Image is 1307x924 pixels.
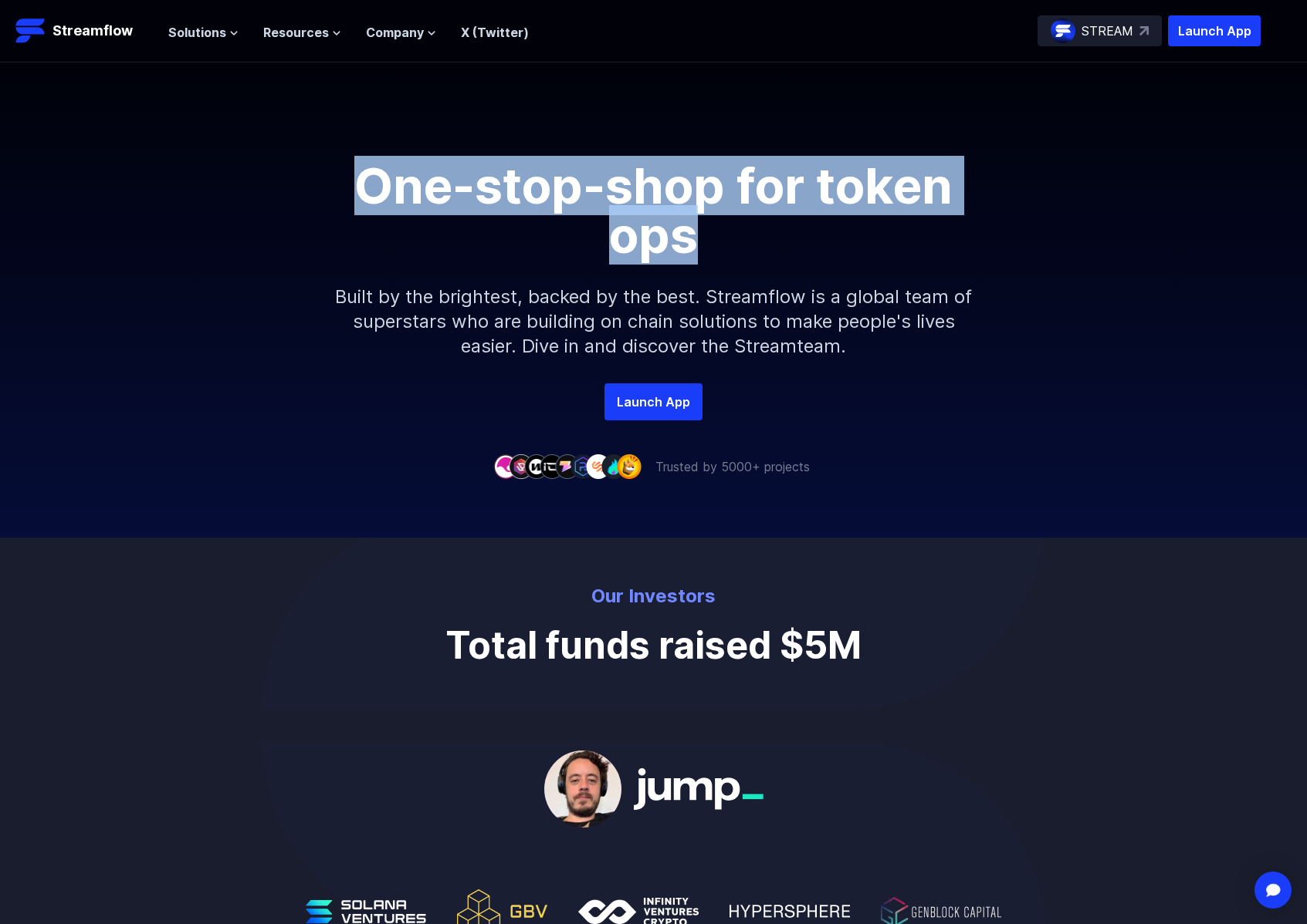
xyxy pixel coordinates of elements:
[493,454,518,478] img: company-1
[263,23,341,42] button: Resources
[1139,26,1149,35] img: top-right-arrow.svg
[1082,22,1133,40] p: STREAM
[1051,19,1075,43] img: streamflow-logo-circle.png
[366,23,436,42] button: Company
[461,25,529,40] a: X (Twitter)
[730,905,850,918] img: Hypersphere
[509,454,533,478] img: company-2
[544,747,621,832] img: John Lilic
[306,161,1001,260] h1: One-stop-shop for token ops
[524,454,549,478] img: company-3
[655,457,810,476] p: Trusted by 5000+ projects
[1168,15,1261,46] button: Launch App
[168,23,226,42] span: Solutions
[634,768,764,810] img: Jump Crypto
[1255,872,1292,909] div: Open Intercom Messenger
[540,454,564,478] img: company-4
[306,900,426,923] img: Solana Ventures
[604,383,703,420] a: Launch App
[366,23,424,42] span: Company
[15,15,46,46] img: Streamflow Logo
[571,454,595,478] img: company-6
[168,23,239,42] button: Solutions
[263,23,329,42] span: Resources
[1038,15,1162,46] a: STREAM
[617,454,642,478] img: company-9
[52,20,133,42] p: Streamflow
[601,454,626,478] img: company-8
[15,15,153,46] a: Streamflow
[586,454,611,478] img: company-7
[555,454,580,478] img: company-5
[322,260,986,383] p: Built by the brightest, backed by the best. Streamflow is a global team of superstars who are bui...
